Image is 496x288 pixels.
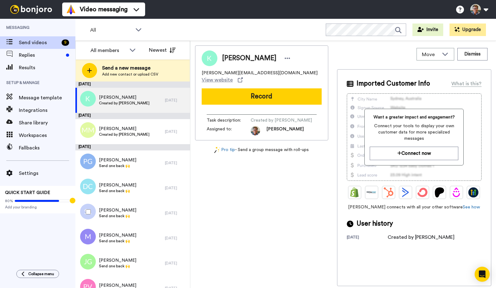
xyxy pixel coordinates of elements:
[90,26,132,34] span: All
[451,80,482,87] div: What is this?
[99,182,136,188] span: [PERSON_NAME]
[347,235,388,241] div: [DATE]
[90,47,126,54] div: All members
[99,132,150,137] span: Created by [PERSON_NAME]
[165,236,187,241] div: [DATE]
[384,187,394,197] img: Hubspot
[468,187,478,197] img: GoHighLevel
[463,205,480,209] a: See how
[5,205,70,210] span: Add your branding
[222,54,276,63] span: [PERSON_NAME]
[75,144,190,150] div: [DATE]
[347,204,482,210] span: [PERSON_NAME] connects with all your other software
[16,270,59,278] button: Collapse menu
[5,198,13,203] span: 80%
[99,207,136,213] span: [PERSON_NAME]
[19,119,75,127] span: Share library
[214,147,220,153] img: magic-wand.svg
[165,211,187,216] div: [DATE]
[8,5,55,14] img: bj-logo-header-white.svg
[19,94,75,102] span: Message template
[370,147,458,160] button: Connect now
[99,188,136,193] span: Send one back 🙌
[370,114,458,120] span: Want a greater impact and engagement?
[70,198,75,203] div: Tooltip anchor
[165,129,187,134] div: [DATE]
[165,160,187,165] div: [DATE]
[102,64,158,72] span: Send a new message
[367,187,377,197] img: Ontraport
[99,101,150,106] span: Created by [PERSON_NAME]
[144,44,180,56] button: Newest
[19,51,63,59] span: Replies
[357,219,393,228] span: User history
[350,187,360,197] img: Shopify
[19,144,75,152] span: Fallbacks
[80,254,96,270] img: jg.png
[417,187,428,197] img: ConvertKit
[370,123,458,142] span: Connect your tools to display your own customer data for more specialized messages
[19,170,75,177] span: Settings
[422,51,439,58] span: Move
[202,50,217,66] img: Image of Kenny
[5,191,50,195] span: QUICK START GUIDE
[251,126,260,135] img: ACg8ocKeeCWxkksM_zqpx_uJ5MoClKw7C_YZbjRfvdUkfpqVZ8JO7ogbfQ=s96-c
[165,261,187,266] div: [DATE]
[412,24,443,36] button: Invite
[165,98,187,103] div: [DATE]
[19,39,59,46] span: Send videos
[202,70,318,76] span: [PERSON_NAME][EMAIL_ADDRESS][DOMAIN_NAME]
[214,147,235,153] a: Pro tip
[75,113,190,119] div: [DATE]
[401,187,411,197] img: ActiveCampaign
[357,79,430,88] span: Imported Customer Info
[99,94,150,101] span: [PERSON_NAME]
[165,186,187,191] div: [DATE]
[99,163,136,168] span: Send one back 🙌
[251,117,312,123] span: Created by [PERSON_NAME]
[202,76,243,84] a: View website
[62,39,69,46] div: 9
[80,229,96,244] img: m.png
[19,107,75,114] span: Integrations
[202,88,322,105] button: Record
[99,157,136,163] span: [PERSON_NAME]
[80,179,96,194] img: dc.png
[80,154,96,169] img: pg.png
[99,257,136,264] span: [PERSON_NAME]
[75,81,190,88] div: [DATE]
[80,91,96,107] img: k.png
[102,72,158,77] span: Add new contact or upload CSV
[99,213,136,218] span: Send one back 🙌
[195,147,328,153] div: - Send a group message with roll-ups
[388,233,455,241] div: Created by [PERSON_NAME]
[99,232,136,238] span: [PERSON_NAME]
[28,271,54,276] span: Collapse menu
[475,267,490,282] div: Open Intercom Messenger
[266,126,304,135] span: [PERSON_NAME]
[207,117,251,123] span: Task description :
[202,76,233,84] span: View website
[207,126,251,135] span: Assigned to:
[66,4,76,14] img: vm-color.svg
[450,24,486,36] button: Upgrade
[99,126,150,132] span: [PERSON_NAME]
[80,122,96,138] img: mm.png
[451,187,461,197] img: Drip
[19,132,75,139] span: Workspaces
[80,5,128,14] span: Video messaging
[457,48,488,60] button: Dismiss
[19,64,75,71] span: Results
[434,187,444,197] img: Patreon
[99,238,136,243] span: Send one back 🙌
[99,264,136,269] span: Send one back 🙌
